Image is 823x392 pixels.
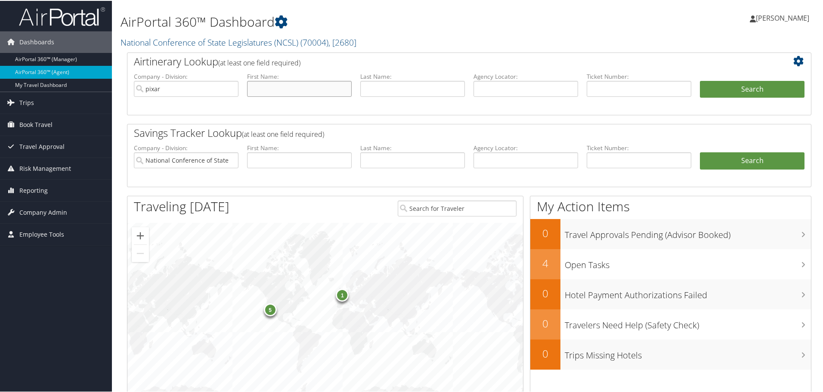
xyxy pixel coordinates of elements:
[530,248,811,278] a: 4Open Tasks
[121,12,585,30] h1: AirPortal 360™ Dashboard
[19,135,65,157] span: Travel Approval
[530,225,560,240] h2: 0
[134,197,229,215] h1: Traveling [DATE]
[530,197,811,215] h1: My Action Items
[530,255,560,270] h2: 4
[134,143,238,151] label: Company - Division:
[134,53,748,68] h2: Airtinerary Lookup
[19,157,71,179] span: Risk Management
[242,129,324,138] span: (at least one field required)
[360,71,465,80] label: Last Name:
[134,71,238,80] label: Company - Division:
[132,226,149,244] button: Zoom in
[530,278,811,309] a: 0Hotel Payment Authorizations Failed
[565,314,811,330] h3: Travelers Need Help (Safety Check)
[530,315,560,330] h2: 0
[473,71,578,80] label: Agency Locator:
[19,113,53,135] span: Book Travel
[19,179,48,201] span: Reporting
[750,4,818,30] a: [PERSON_NAME]
[132,244,149,261] button: Zoom out
[530,346,560,360] h2: 0
[134,125,748,139] h2: Savings Tracker Lookup
[530,285,560,300] h2: 0
[263,302,276,315] div: 5
[19,91,34,113] span: Trips
[336,288,349,301] div: 1
[121,36,356,47] a: National Conference of State Legislatures (NCSL)
[565,224,811,240] h3: Travel Approvals Pending (Advisor Booked)
[134,151,238,167] input: search accounts
[473,143,578,151] label: Agency Locator:
[530,218,811,248] a: 0Travel Approvals Pending (Advisor Booked)
[530,339,811,369] a: 0Trips Missing Hotels
[19,31,54,52] span: Dashboards
[360,143,465,151] label: Last Name:
[565,284,811,300] h3: Hotel Payment Authorizations Failed
[565,254,811,270] h3: Open Tasks
[700,80,804,97] button: Search
[398,200,517,216] input: Search for Traveler
[19,6,105,26] img: airportal-logo.png
[218,57,300,67] span: (at least one field required)
[19,201,67,222] span: Company Admin
[530,309,811,339] a: 0Travelers Need Help (Safety Check)
[247,71,352,80] label: First Name:
[247,143,352,151] label: First Name:
[19,223,64,244] span: Employee Tools
[756,12,809,22] span: [PERSON_NAME]
[300,36,328,47] span: ( 70004 )
[565,344,811,361] h3: Trips Missing Hotels
[328,36,356,47] span: , [ 2680 ]
[700,151,804,169] a: Search
[587,143,691,151] label: Ticket Number:
[587,71,691,80] label: Ticket Number:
